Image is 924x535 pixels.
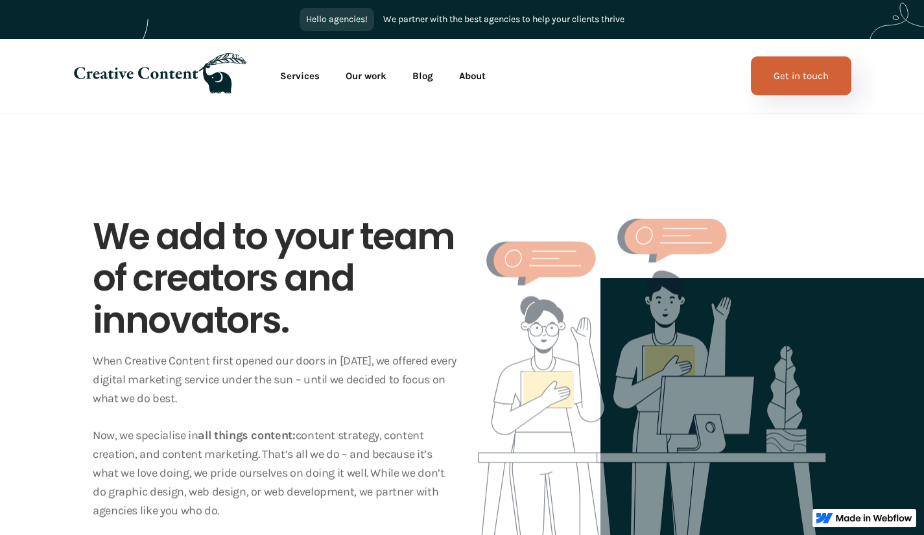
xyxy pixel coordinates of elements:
[399,63,446,89] a: Blog
[300,8,624,31] a: Hello agencies!We partner with the best agencies to help your clients thrive
[446,63,499,89] a: About
[198,428,295,442] strong: all things content:
[93,216,457,341] h1: We add to your team of creators and innovators.
[306,13,368,26] div: Hello agencies!
[836,514,912,522] img: Made in Webflow
[383,13,624,26] div: We partner with the best agencies to help your clients thrive
[73,53,246,99] a: home
[333,63,399,89] a: Our work
[267,63,333,89] a: Services
[751,56,851,95] a: Get in touch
